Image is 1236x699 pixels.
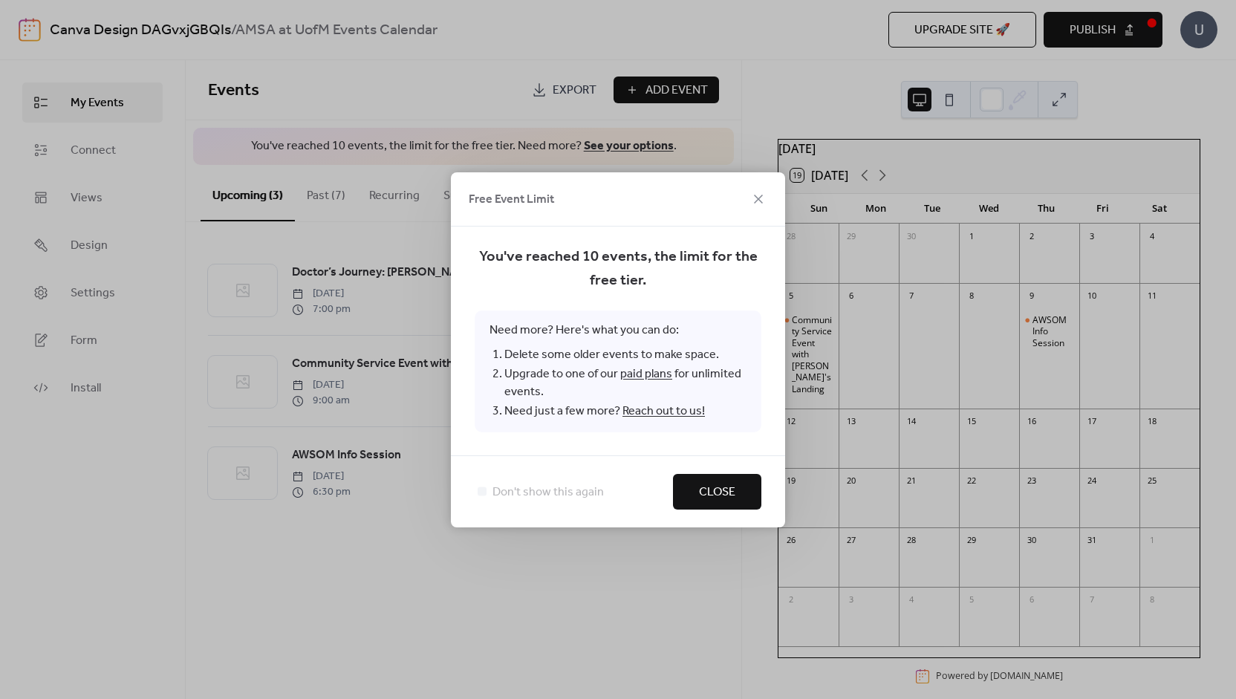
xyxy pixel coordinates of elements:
[504,402,747,421] li: Need just a few more?
[673,474,761,510] button: Close
[699,484,735,501] span: Close
[492,484,604,501] span: Don't show this again
[475,311,761,432] span: Need more? Here's what you can do:
[622,400,705,423] a: Reach out to us!
[469,191,554,209] span: Free Event Limit
[475,245,761,293] span: You've reached 10 events, the limit for the free tier.
[504,365,747,402] li: Upgrade to one of our for unlimited events.
[620,362,672,386] a: paid plans
[504,345,747,365] li: Delete some older events to make space.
